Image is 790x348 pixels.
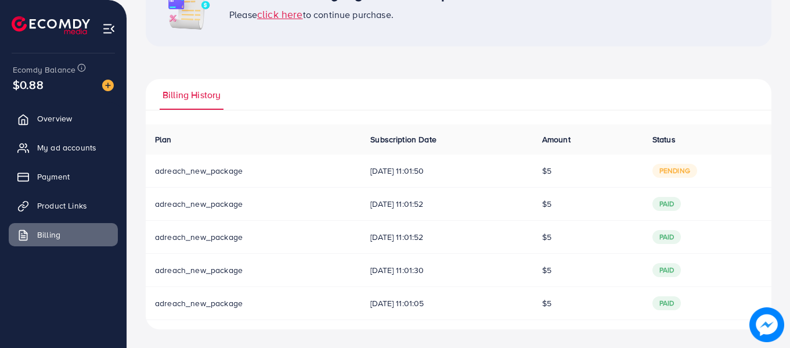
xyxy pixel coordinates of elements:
[37,142,96,153] span: My ad accounts
[542,198,551,210] span: $5
[155,297,243,309] span: adreach_new_package
[9,165,118,188] a: Payment
[652,164,697,178] span: pending
[257,7,303,21] span: click here
[155,231,243,243] span: adreach_new_package
[9,107,118,130] a: Overview
[542,264,551,276] span: $5
[229,7,473,22] div: Please to continue purchase.
[155,134,172,145] span: Plan
[652,134,676,145] span: Status
[370,165,524,177] span: [DATE] 11:01:50
[37,229,60,241] span: Billing
[155,264,243,276] span: adreach_new_package
[12,16,90,34] img: logo
[37,171,70,182] span: Payment
[13,64,75,76] span: Ecomdy Balance
[542,165,551,177] span: $5
[652,197,681,211] span: paid
[37,113,72,124] span: Overview
[370,134,437,145] span: Subscription Date
[155,198,243,210] span: adreach_new_package
[102,22,116,35] img: menu
[9,223,118,246] a: Billing
[155,165,243,177] span: adreach_new_package
[370,231,524,243] span: [DATE] 11:01:52
[370,264,524,276] span: [DATE] 11:01:30
[370,198,524,210] span: [DATE] 11:01:52
[652,230,681,244] span: paid
[542,297,551,309] span: $5
[9,194,118,217] a: Product Links
[652,296,681,310] span: paid
[370,297,524,309] span: [DATE] 11:01:05
[9,136,118,159] a: My ad accounts
[749,307,784,342] img: image
[37,200,87,211] span: Product Links
[163,88,221,102] span: Billing History
[13,76,44,93] span: $0.88
[652,263,681,277] span: paid
[542,231,551,243] span: $5
[542,134,571,145] span: Amount
[102,80,114,91] img: image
